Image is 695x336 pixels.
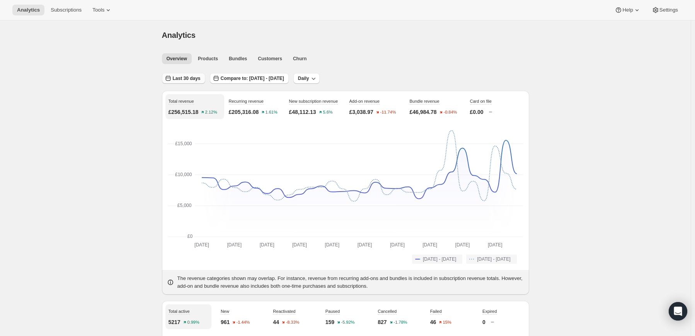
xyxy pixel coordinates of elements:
button: Tools [88,5,117,15]
span: New subscription revenue [289,99,338,104]
text: [DATE] [422,242,437,248]
text: [DATE] [194,242,209,248]
text: [DATE] [292,242,307,248]
button: Last 30 days [162,73,205,84]
text: -1.44% [237,320,250,325]
span: Analytics [17,7,40,13]
text: -8.33% [286,320,299,325]
text: £15,000 [175,141,192,146]
text: [DATE] [357,242,372,248]
text: [DATE] [487,242,502,248]
span: Failed [430,309,442,314]
text: [DATE] [227,242,242,248]
span: New [221,309,229,314]
span: Settings [659,7,678,13]
span: Overview [167,56,187,62]
span: Expired [482,309,497,314]
p: £256,515.18 [169,108,199,116]
text: [DATE] [259,242,274,248]
text: £5,000 [177,203,191,208]
text: 5.6% [323,110,332,115]
span: Help [622,7,633,13]
p: £48,112.13 [289,108,316,116]
span: Churn [293,56,307,62]
p: The revenue categories shown may overlap. For instance, revenue from recurring add-ons and bundle... [177,275,525,290]
span: Bundles [229,56,247,62]
text: [DATE] [325,242,339,248]
p: 5217 [169,318,181,326]
text: -11.74% [380,110,396,115]
span: Analytics [162,31,196,39]
span: Customers [258,56,282,62]
p: £205,316.08 [229,108,259,116]
span: Paused [325,309,340,314]
text: 0.99% [187,320,199,325]
button: [DATE] - [DATE] [466,255,516,264]
p: £3,038.97 [349,108,373,116]
span: Total active [169,309,190,314]
span: Reactivated [273,309,295,314]
text: 1.61% [266,110,278,115]
span: [DATE] - [DATE] [423,256,456,262]
span: Add-on revenue [349,99,380,104]
text: [DATE] [390,242,404,248]
button: [DATE] - [DATE] [412,255,462,264]
button: Subscriptions [46,5,86,15]
span: Total revenue [169,99,194,104]
text: -1.78% [393,320,407,325]
text: -5.92% [341,320,355,325]
button: Daily [293,73,320,84]
text: £10,000 [175,172,192,177]
span: Subscriptions [51,7,82,13]
span: Products [198,56,218,62]
span: Cancelled [378,309,397,314]
button: Help [610,5,645,15]
text: 2.12% [205,110,217,115]
p: £0.00 [470,108,484,116]
span: Last 30 days [173,75,201,81]
p: 827 [378,318,387,326]
p: £46,984.78 [410,108,437,116]
span: Compare to: [DATE] - [DATE] [221,75,284,81]
span: Tools [92,7,104,13]
div: Open Intercom Messenger [669,302,687,321]
span: Card on file [470,99,492,104]
button: Compare to: [DATE] - [DATE] [210,73,289,84]
p: 159 [325,318,334,326]
p: 0 [482,318,485,326]
p: 961 [221,318,230,326]
button: Settings [647,5,683,15]
p: 46 [430,318,436,326]
button: Analytics [12,5,44,15]
span: Daily [298,75,309,81]
text: -0.84% [443,110,457,115]
text: [DATE] [455,242,470,248]
span: [DATE] - [DATE] [477,256,510,262]
span: Bundle revenue [410,99,439,104]
span: Recurring revenue [229,99,264,104]
text: £0 [187,234,192,239]
text: 15% [443,320,451,325]
p: 44 [273,318,279,326]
